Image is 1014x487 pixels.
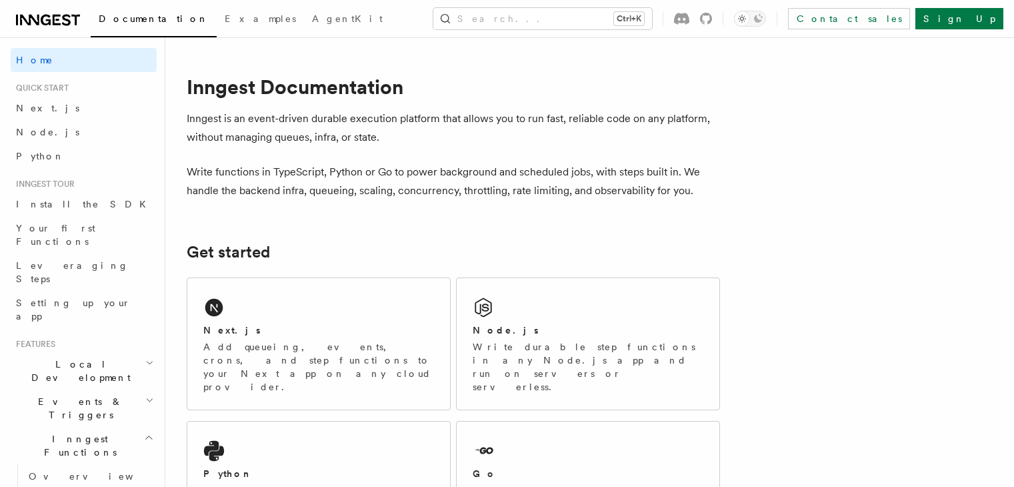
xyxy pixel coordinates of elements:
a: Examples [217,4,304,36]
kbd: Ctrl+K [614,12,644,25]
a: Leveraging Steps [11,254,157,291]
span: Documentation [99,13,209,24]
span: Features [11,339,55,350]
h2: Python [203,467,253,480]
a: Contact sales [788,8,910,29]
span: Inngest tour [11,179,75,189]
button: Events & Triggers [11,390,157,427]
span: Inngest Functions [11,432,144,459]
a: Next.js [11,96,157,120]
button: Inngest Functions [11,427,157,464]
span: Your first Functions [16,223,95,247]
a: Node.js [11,120,157,144]
a: Node.jsWrite durable step functions in any Node.js app and run on servers or serverless. [456,278,720,410]
span: Python [16,151,65,161]
a: Sign Up [915,8,1003,29]
span: Setting up your app [16,298,131,322]
p: Write durable step functions in any Node.js app and run on servers or serverless. [473,340,703,394]
h2: Go [473,467,497,480]
h2: Node.js [473,324,539,337]
p: Inngest is an event-driven durable execution platform that allows you to run fast, reliable code ... [187,109,720,147]
a: Setting up your app [11,291,157,328]
button: Local Development [11,352,157,390]
a: AgentKit [304,4,391,36]
a: Your first Functions [11,216,157,254]
span: Home [16,53,53,67]
p: Write functions in TypeScript, Python or Go to power background and scheduled jobs, with steps bu... [187,163,720,200]
span: Leveraging Steps [16,260,129,284]
a: Next.jsAdd queueing, events, crons, and step functions to your Next app on any cloud provider. [187,278,451,410]
a: Python [11,144,157,168]
span: Examples [225,13,296,24]
span: Node.js [16,127,79,137]
span: Overview [29,471,166,482]
span: Install the SDK [16,199,154,209]
span: Quick start [11,83,69,93]
a: Get started [187,243,270,262]
a: Home [11,48,157,72]
button: Search...Ctrl+K [433,8,652,29]
button: Toggle dark mode [734,11,766,27]
h1: Inngest Documentation [187,75,720,99]
span: AgentKit [312,13,383,24]
span: Events & Triggers [11,395,145,422]
p: Add queueing, events, crons, and step functions to your Next app on any cloud provider. [203,340,434,394]
a: Documentation [91,4,217,37]
span: Next.js [16,103,79,113]
h2: Next.js [203,324,261,337]
a: Install the SDK [11,192,157,216]
span: Local Development [11,358,145,384]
